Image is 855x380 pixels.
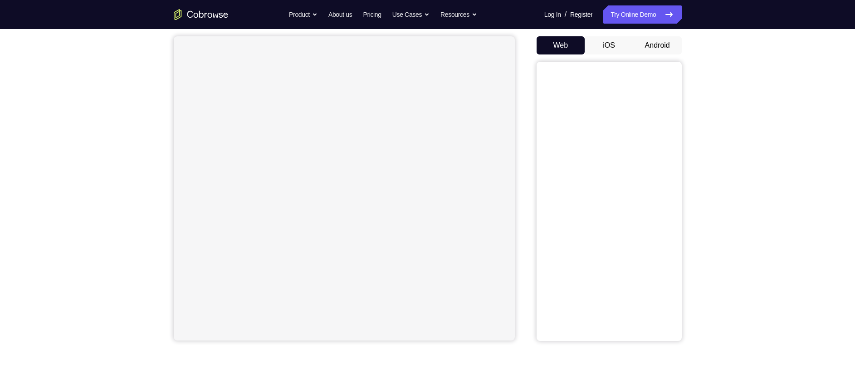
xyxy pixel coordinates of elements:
a: Go to the home page [174,9,228,20]
a: Try Online Demo [603,5,681,24]
iframe: Agent [174,36,515,341]
button: Android [633,36,682,54]
button: Resources [440,5,477,24]
button: Product [289,5,318,24]
button: Use Cases [392,5,430,24]
a: Pricing [363,5,381,24]
a: About us [328,5,352,24]
button: iOS [585,36,633,54]
span: / [565,9,567,20]
a: Register [570,5,592,24]
a: Log In [544,5,561,24]
button: Web [537,36,585,54]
